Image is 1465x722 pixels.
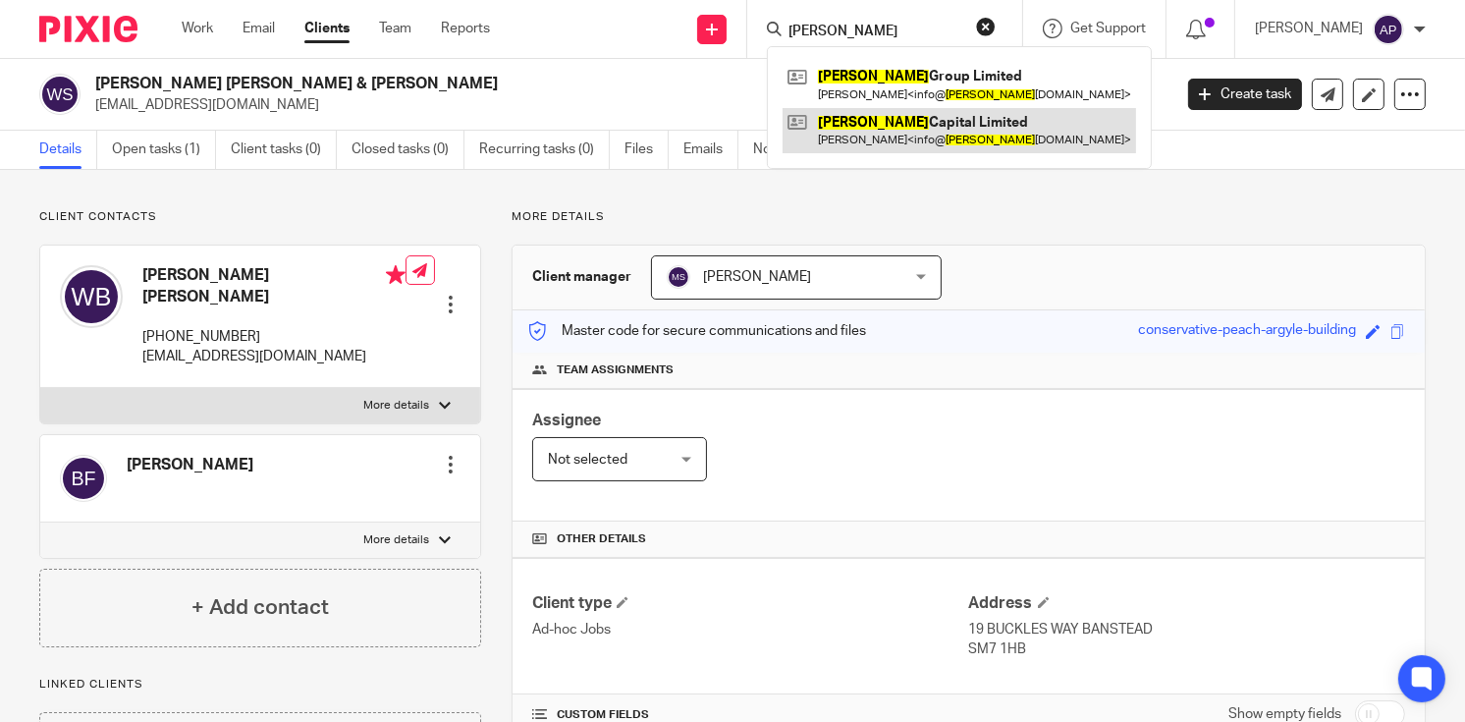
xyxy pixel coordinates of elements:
img: svg%3E [1373,14,1404,45]
img: svg%3E [667,265,690,289]
a: Closed tasks (0) [352,131,464,169]
img: Pixie [39,16,137,42]
p: Master code for secure communications and files [527,321,866,341]
h3: Client manager [532,267,631,287]
p: [PERSON_NAME] [1255,19,1363,38]
div: conservative-peach-argyle-building [1138,320,1356,343]
p: SM7 1HB [969,639,1405,659]
a: Work [182,19,213,38]
span: Get Support [1070,22,1146,35]
p: [PHONE_NUMBER] [142,327,406,347]
h4: Address [969,593,1405,614]
a: Email [243,19,275,38]
a: Clients [304,19,350,38]
h2: [PERSON_NAME] [PERSON_NAME] & [PERSON_NAME] [95,74,946,94]
span: Assignee [532,413,601,428]
h4: [PERSON_NAME] [127,455,253,475]
img: svg%3E [60,455,107,502]
p: More details [363,532,429,548]
a: Notes (1) [753,131,825,169]
h4: [PERSON_NAME] [PERSON_NAME] [142,265,406,307]
span: Team assignments [557,362,674,378]
p: More details [363,398,429,414]
p: 19 BUCKLES WAY BANSTEAD [969,620,1405,639]
a: Details [39,131,97,169]
img: svg%3E [60,265,123,328]
a: Reports [441,19,490,38]
a: Open tasks (1) [112,131,216,169]
span: [PERSON_NAME] [703,270,811,284]
i: Primary [386,265,406,285]
span: Not selected [548,453,627,467]
p: Client contacts [39,209,481,225]
a: Team [379,19,411,38]
h4: + Add contact [191,592,329,623]
p: [EMAIL_ADDRESS][DOMAIN_NAME] [95,95,1159,115]
span: Other details [557,531,646,547]
input: Search [787,24,963,41]
button: Clear [976,17,996,36]
img: svg%3E [39,74,81,115]
p: Linked clients [39,677,481,693]
p: More details [512,209,1426,225]
p: [EMAIL_ADDRESS][DOMAIN_NAME] [142,347,406,366]
a: Client tasks (0) [231,131,337,169]
a: Create task [1188,79,1302,110]
a: Emails [683,131,738,169]
p: Ad-hoc Jobs [532,620,968,639]
a: Recurring tasks (0) [479,131,610,169]
a: Files [624,131,669,169]
h4: Client type [532,593,968,614]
